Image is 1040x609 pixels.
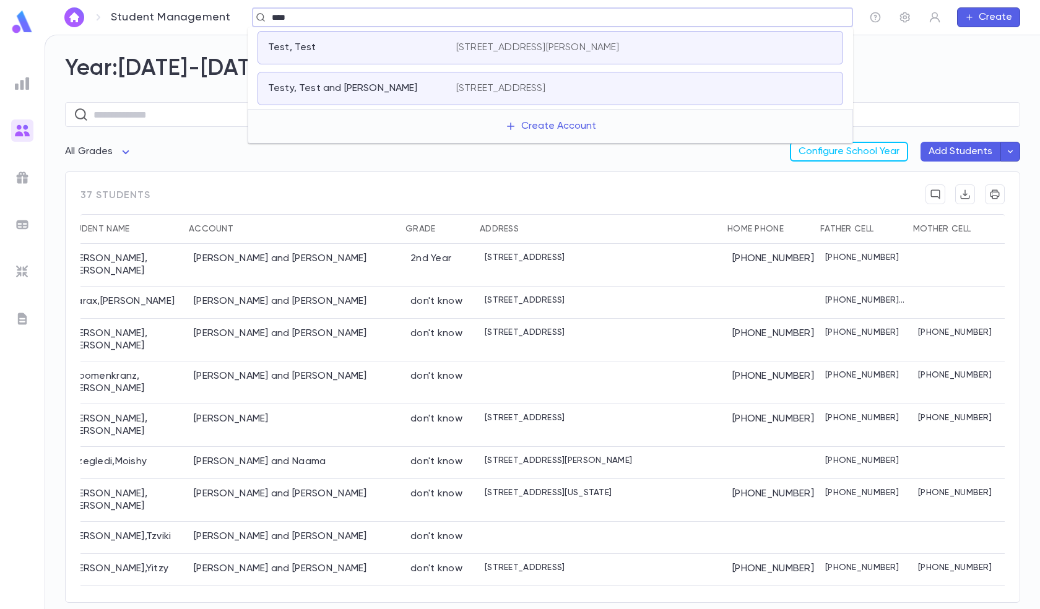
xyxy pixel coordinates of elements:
p: [PHONE_NUMBER] [918,370,992,380]
div: Bloomenkranz , [PERSON_NAME] [64,361,188,404]
div: Home Phone [721,214,814,244]
div: czegledi, Naama and Naama [194,456,326,468]
button: Configure School Year [790,142,908,162]
p: [STREET_ADDRESS] [485,327,565,337]
button: Create [957,7,1020,27]
img: letters_grey.7941b92b52307dd3b8a917253454ce1c.svg [15,311,30,326]
div: Father Cell [820,214,873,244]
p: [PHONE_NUMBER] [825,413,899,423]
div: Home Phone [727,214,784,244]
div: don't know [410,456,462,468]
div: Eisenbach, Avrohom and Chani [194,530,367,543]
div: don't know [410,327,462,340]
p: [STREET_ADDRESS] [485,563,565,572]
img: campaigns_grey.99e729a5f7ee94e3726e6486bddda8f1.svg [15,170,30,185]
div: Account [189,214,233,244]
p: Testy, Test and [PERSON_NAME] [268,82,418,95]
div: [PHONE_NUMBER] [726,479,819,522]
div: Mother Cell [907,214,1000,244]
div: [PERSON_NAME] , Yitzy [64,554,188,586]
div: [PERSON_NAME] , [PERSON_NAME] [64,479,188,522]
div: Grade [399,214,474,244]
div: Eisgrau, Shmuel and Esther [194,563,367,575]
div: All Grades [65,140,133,164]
img: imports_grey.530a8a0e642e233f2baf0ef88e8c9fcb.svg [15,264,30,279]
span: All Grades [65,147,113,157]
p: [PHONE_NUMBER] [918,413,992,423]
div: [PERSON_NAME] , [PERSON_NAME] [64,319,188,361]
div: [PERSON_NAME] , Tzviki [64,522,188,554]
p: [STREET_ADDRESS] [485,253,565,262]
img: students_gradient.3b4df2a2b995ef5086a14d9e1675a5ee.svg [15,123,30,138]
div: Bloomenkranz, Jess and Sherra [194,370,367,382]
button: Create Account [495,114,606,138]
p: [PHONE_NUMBER] [825,327,899,337]
p: [PHONE_NUMBER] [825,456,899,465]
p: [PHONE_NUMBER] [825,370,899,380]
div: don't know [410,295,462,308]
div: Barax, Eliyahu and Laura [194,295,367,308]
p: Student Management [111,11,230,24]
div: Einhorn, Mark and Tami [194,488,367,500]
div: Address [474,214,721,244]
div: Account [183,214,399,244]
p: [STREET_ADDRESS][US_STATE] [485,488,612,498]
p: [STREET_ADDRESS] [485,295,565,305]
div: [PHONE_NUMBER] [726,404,819,447]
div: Mother Cell [913,214,971,244]
div: Blashka, David and Inga [194,327,367,340]
img: batches_grey.339ca447c9d9533ef1741baa751efc33.svg [15,217,30,232]
div: [PHONE_NUMBER] [726,361,819,404]
button: Add Students [921,142,1000,162]
div: don't know [410,488,462,500]
span: 37 students [80,184,150,214]
p: [PHONE_NUMBER], [PHONE_NUMBER] [825,295,906,305]
div: Student Name [59,214,183,244]
div: Baker, Matthew and Dina [194,253,367,265]
div: Father Cell [814,214,907,244]
p: [STREET_ADDRESS] [485,413,565,423]
div: don't know [410,563,462,575]
p: [PHONE_NUMBER] [918,327,992,337]
img: logo [10,10,35,34]
p: Test, Test [268,41,316,54]
p: [PHONE_NUMBER] [825,488,899,498]
div: [PERSON_NAME] , [PERSON_NAME] [64,244,188,287]
div: don't know [410,530,462,543]
div: 2nd Year [410,253,451,265]
p: [STREET_ADDRESS][PERSON_NAME] [456,41,620,54]
div: [PHONE_NUMBER] [726,244,819,287]
h2: Year: [DATE]-[DATE] [65,55,1020,82]
div: Address [480,214,519,244]
p: [PHONE_NUMBER] [825,253,899,262]
div: don't know [410,370,462,382]
div: [PHONE_NUMBER] [726,319,819,361]
div: Barax , [PERSON_NAME] [64,287,188,319]
p: [STREET_ADDRESS] [456,82,546,95]
div: Grade [405,214,435,244]
div: [PHONE_NUMBER] [726,554,819,586]
p: [PHONE_NUMBER] [918,563,992,572]
p: [STREET_ADDRESS][PERSON_NAME] [485,456,632,465]
div: don't know [410,413,462,425]
img: home_white.a664292cf8c1dea59945f0da9f25487c.svg [67,12,82,22]
div: Czegledi , Moishy [64,447,188,479]
p: [PHONE_NUMBER] [825,563,899,572]
p: [PHONE_NUMBER] [918,488,992,498]
img: reports_grey.c525e4749d1bce6a11f5fe2a8de1b229.svg [15,76,30,91]
div: [PERSON_NAME] , [PERSON_NAME] [64,404,188,447]
div: Cohen, Shmuel [194,413,269,425]
div: Student Name [65,214,129,244]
